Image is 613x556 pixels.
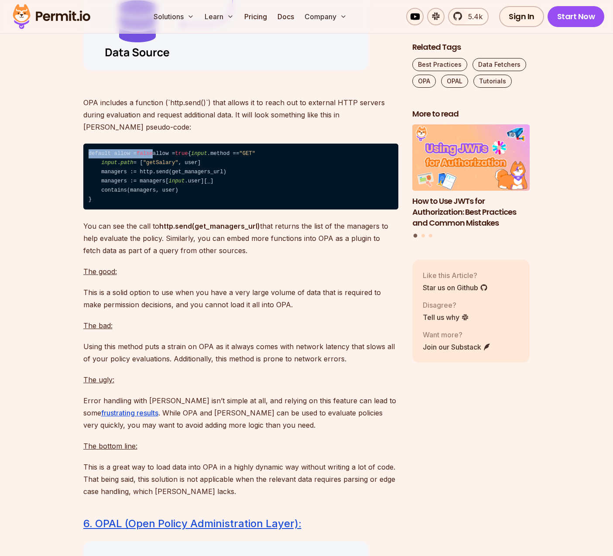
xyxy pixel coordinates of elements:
span: path [120,160,133,166]
a: Pricing [241,8,271,25]
a: Start Now [548,6,605,27]
h3: How to Use JWTs for Authorization: Best Practices and Common Mistakes [412,196,530,228]
span: 5.4k [463,11,483,22]
a: frustrating results [101,408,158,417]
span: input [169,178,185,184]
span: "getSalary" [143,160,178,166]
p: OPA includes a function (`http.send()`) that allows it to reach out to external HTTP servers duri... [83,84,398,133]
img: How to Use JWTs for Authorization: Best Practices and Common Mistakes [412,125,530,191]
a: How to Use JWTs for Authorization: Best Practices and Common MistakesHow to Use JWTs for Authoriz... [412,125,530,229]
p: Disagree? [423,300,469,310]
u: The ugly: [83,375,114,384]
h2: More to read [412,109,530,120]
u: The bad: [83,321,113,330]
p: You can see the call to that returns the list of the managers to help evaluate the policy. Simila... [83,220,398,257]
button: Company [301,8,350,25]
span: input [191,151,207,157]
u: The good: [83,267,117,276]
a: OPAL [441,75,468,88]
p: Error handling with [PERSON_NAME] isn’t simple at all, and relying on this feature can lead to so... [83,395,398,431]
button: Go to slide 1 [414,234,418,238]
button: Solutions [150,8,198,25]
button: Go to slide 2 [421,234,425,237]
strong: http.send(get_managers_url) [159,222,260,230]
a: 6. OPAL (Open Policy Administration Layer): [83,517,301,530]
a: Best Practices [412,58,467,71]
span: false [137,151,153,157]
div: Posts [412,125,530,239]
span: true [175,151,188,157]
a: 5.4k [448,8,489,25]
a: OPA [412,75,436,88]
code: default allow = allow = { .method == . = [ , user] managers := http.send(get_managers_url) manage... [83,144,398,209]
button: Learn [201,8,237,25]
a: Sign In [499,6,544,27]
a: Tell us why [423,312,469,323]
p: Using this method puts a strain on OPA as it always comes with network latency that slows all of ... [83,340,398,365]
h2: Related Tags [412,42,530,53]
a: Docs [274,8,298,25]
a: Tutorials [473,75,512,88]
p: Like this Article? [423,270,488,281]
a: Star us on Github [423,282,488,293]
a: Join our Substack [423,342,491,352]
u: The bottom line: [83,442,137,450]
a: Data Fetchers [473,58,526,71]
span: input [101,160,117,166]
button: Go to slide 3 [429,234,432,237]
p: This is a solid option to use when you have a very large volume of data that is required to make ... [83,286,398,311]
span: "GET" [239,151,255,157]
p: Want more? [423,329,491,340]
img: Permit logo [9,2,94,31]
li: 1 of 3 [412,125,530,229]
p: This is a great way to load data into OPA in a highly dynamic way without writing a lot of code. ... [83,461,398,498]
